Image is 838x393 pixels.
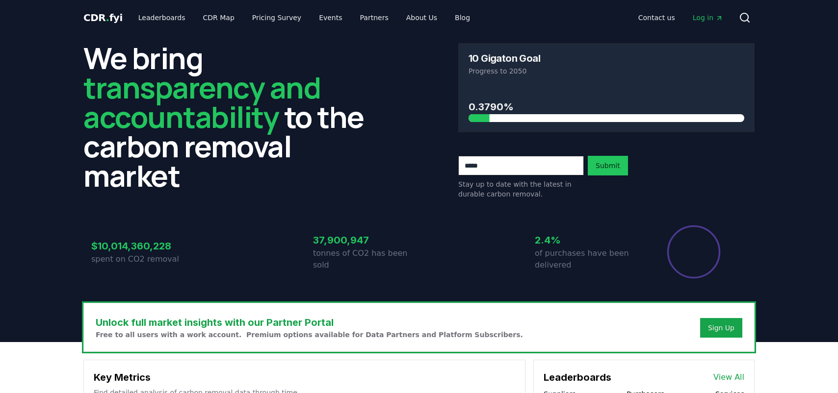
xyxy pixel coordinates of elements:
h3: 0.3790% [469,99,744,114]
a: Leaderboards [131,9,193,26]
h3: 10 Gigaton Goal [469,53,540,63]
p: spent on CO2 removal [91,253,197,265]
a: Sign Up [708,323,734,333]
a: CDR.fyi [83,11,123,25]
span: . [106,12,109,24]
h2: We bring to the carbon removal market [83,43,380,190]
a: Blog [447,9,478,26]
p: Progress to 2050 [469,66,744,76]
a: Pricing Survey [244,9,309,26]
nav: Main [131,9,478,26]
div: Percentage of sales delivered [666,224,721,279]
p: tonnes of CO2 has been sold [313,247,419,271]
a: View All [713,371,744,383]
span: transparency and accountability [83,67,320,137]
p: Stay up to date with the latest in durable carbon removal. [458,179,584,199]
nav: Main [630,9,731,26]
h3: $10,014,360,228 [91,239,197,253]
button: Sign Up [700,318,742,338]
h3: 37,900,947 [313,233,419,247]
span: Log in [693,13,723,23]
h3: Leaderboards [544,370,611,385]
p: of purchases have been delivered [535,247,641,271]
button: Submit [588,156,628,175]
span: CDR fyi [83,12,123,24]
a: CDR Map [195,9,242,26]
a: Log in [685,9,731,26]
h3: Unlock full market insights with our Partner Portal [96,315,523,330]
h3: 2.4% [535,233,641,247]
a: Contact us [630,9,683,26]
p: Free to all users with a work account. Premium options available for Data Partners and Platform S... [96,330,523,340]
a: About Us [398,9,445,26]
h3: Key Metrics [94,370,515,385]
a: Events [311,9,350,26]
a: Partners [352,9,396,26]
